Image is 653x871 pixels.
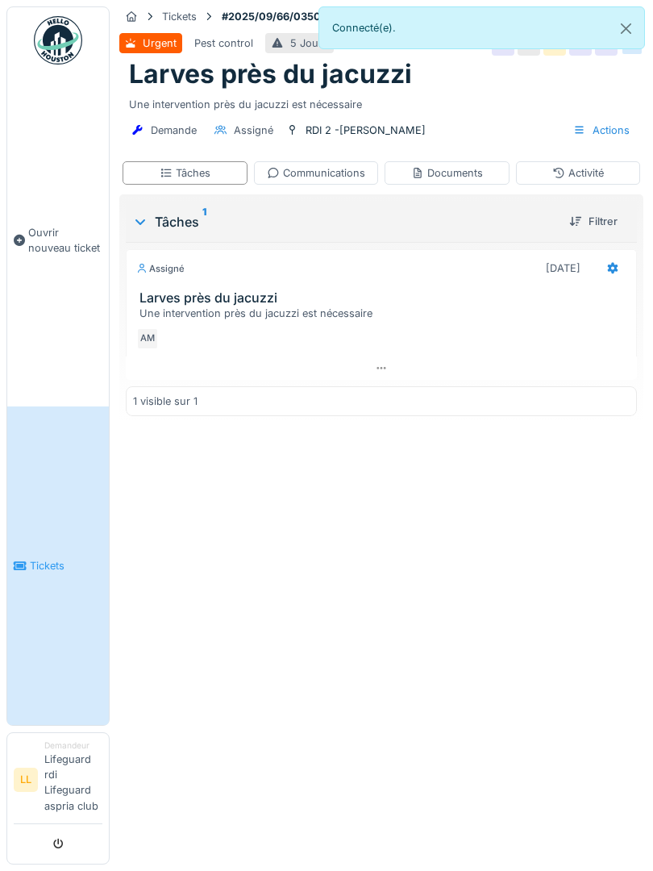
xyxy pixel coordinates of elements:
[566,119,637,142] div: Actions
[44,740,102,820] li: Lifeguard rdi Lifeguard aspria club
[563,210,624,232] div: Filtrer
[318,6,645,49] div: Connecté(e).
[151,123,197,138] div: Demande
[7,73,109,406] a: Ouvrir nouveau ticket
[136,262,185,276] div: Assigné
[552,165,604,181] div: Activité
[139,290,630,306] h3: Larves près du jacuzzi
[14,740,102,824] a: LL DemandeurLifeguard rdi Lifeguard aspria club
[546,260,580,276] div: [DATE]
[129,59,412,90] h1: Larves près du jacuzzi
[133,394,198,409] div: 1 visible sur 1
[162,9,197,24] div: Tickets
[215,9,334,24] strong: #2025/09/66/03509
[411,165,483,181] div: Documents
[132,212,556,231] div: Tâches
[194,35,253,51] div: Pest control
[34,16,82,65] img: Badge_color-CXgf-gQk.svg
[139,306,630,321] div: Une intervention près du jacuzzi est nécessaire
[7,406,109,724] a: Tickets
[28,225,102,256] span: Ouvrir nouveau ticket
[14,768,38,792] li: LL
[202,212,206,231] sup: 1
[143,35,177,51] div: Urgent
[290,35,328,51] div: 5 Jours
[30,558,102,573] span: Tickets
[267,165,365,181] div: Communications
[234,123,273,138] div: Assigné
[136,327,159,350] div: AM
[306,123,426,138] div: RDI 2 -[PERSON_NAME]
[160,165,210,181] div: Tâches
[129,90,634,112] div: Une intervention près du jacuzzi est nécessaire
[608,7,644,50] button: Close
[44,740,102,752] div: Demandeur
